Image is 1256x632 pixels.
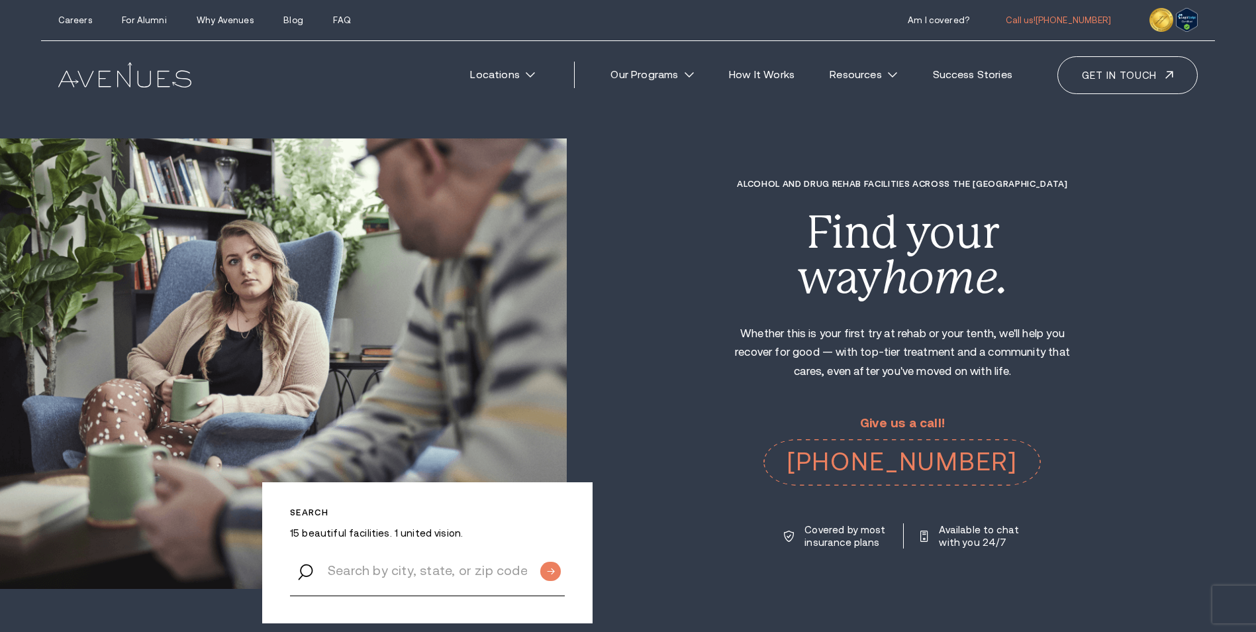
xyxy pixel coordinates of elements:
a: Get in touch [1057,56,1198,94]
a: Our Programs [597,60,707,89]
p: 15 beautiful facilities. 1 united vision. [290,527,565,539]
a: Locations [457,60,549,89]
p: Covered by most insurance plans [804,523,887,549]
i: home. [882,251,1008,303]
a: [PHONE_NUMBER] [763,439,1041,486]
p: Available to chat with you 24/7 [939,523,1021,549]
a: For Alumni [122,15,166,25]
img: Verify Approval for www.avenuesrecovery.com [1176,8,1198,32]
a: Call us![PHONE_NUMBER] [1006,15,1112,25]
a: Success Stories [919,60,1026,89]
input: Search by city, state, or zip code [290,546,565,596]
a: Covered by most insurance plans [784,523,887,549]
a: Why Avenues [197,15,253,25]
a: How It Works [716,60,808,89]
a: Available to chat with you 24/7 [920,523,1021,549]
p: Whether this is your first try at rehab or your tenth, we'll help you recover for good — with top... [722,325,1083,382]
a: Blog [283,15,303,25]
span: [PHONE_NUMBER] [1036,15,1112,25]
div: Find your way [722,210,1083,301]
a: FAQ [333,15,350,25]
a: Verify LegitScript Approval for www.avenuesrecovery.com [1176,12,1198,25]
a: Careers [58,15,92,25]
h1: Alcohol and Drug Rehab Facilities across the [GEOGRAPHIC_DATA] [722,179,1083,189]
input: Submit [540,562,561,581]
p: Give us a call! [763,417,1041,431]
a: Resources [816,60,911,89]
p: Search [290,507,565,517]
a: Am I covered? [908,15,969,25]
